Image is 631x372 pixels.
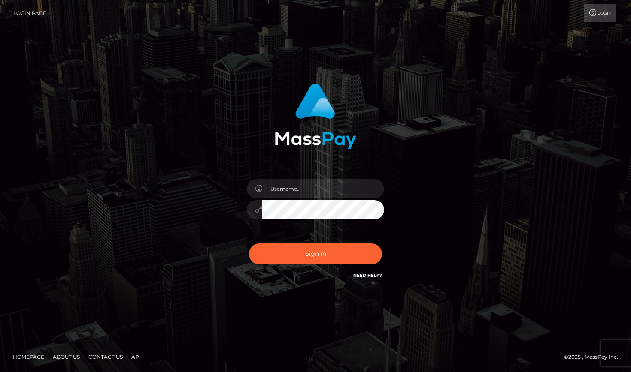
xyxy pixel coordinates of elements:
[262,179,384,198] input: Username...
[49,350,83,363] a: About Us
[353,273,382,278] a: Need Help?
[275,84,356,149] img: MassPay Login
[85,350,126,363] a: Contact Us
[9,350,48,363] a: Homepage
[128,350,144,363] a: API
[564,352,625,362] div: © 2025 , MassPay Inc.
[584,4,616,22] a: Login
[249,243,382,264] button: Sign in
[13,4,46,22] a: Login Page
